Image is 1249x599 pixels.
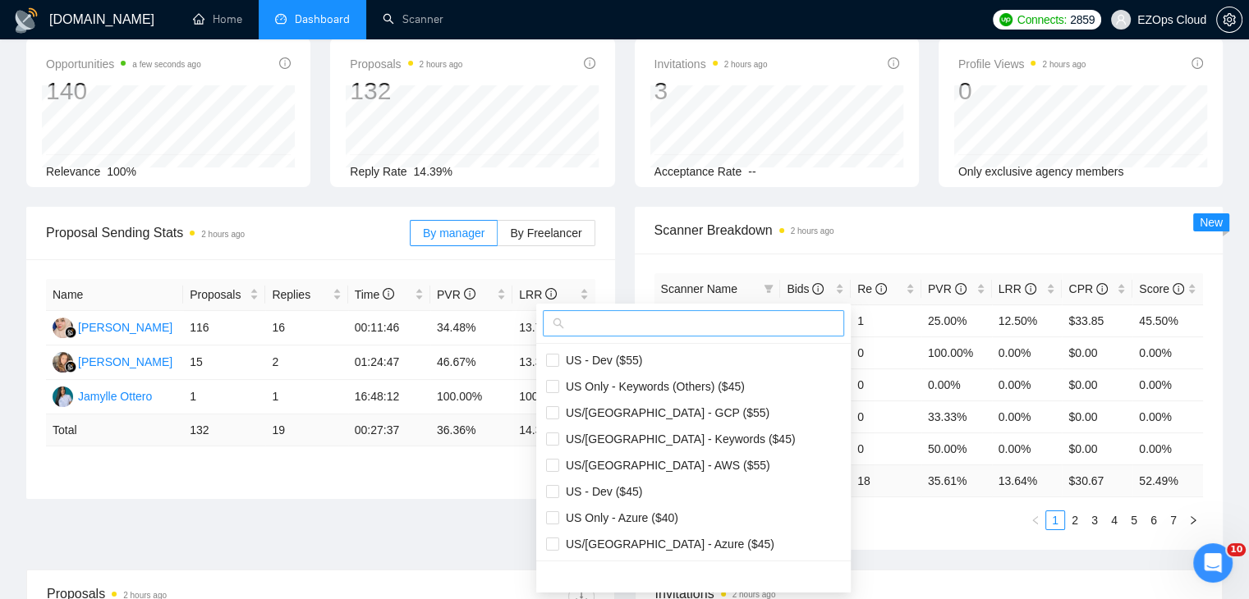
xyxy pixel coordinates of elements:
[265,279,347,311] th: Replies
[420,60,463,69] time: 2 hours ago
[1145,511,1163,529] a: 6
[1062,368,1132,400] td: $0.00
[430,380,512,414] td: 100.00%
[1062,400,1132,432] td: $0.00
[888,57,899,69] span: info-circle
[1132,368,1203,400] td: 0.00%
[430,345,512,380] td: 46.67%
[78,353,172,371] div: [PERSON_NAME]
[1132,304,1203,336] td: 45.50%
[46,414,183,446] td: Total
[851,432,921,464] td: 0
[1105,511,1123,529] a: 4
[1046,511,1064,529] a: 1
[437,288,475,301] span: PVR
[992,368,1063,400] td: 0.00%
[272,286,328,304] span: Replies
[1096,283,1108,295] span: info-circle
[265,311,347,345] td: 16
[928,282,967,295] span: PVR
[1173,283,1184,295] span: info-circle
[875,283,887,295] span: info-circle
[1062,432,1132,464] td: $0.00
[1085,510,1104,530] li: 3
[46,75,201,107] div: 140
[183,311,265,345] td: 116
[265,414,347,446] td: 19
[1132,336,1203,368] td: 0.00%
[275,13,287,25] span: dashboard
[348,414,430,446] td: 00:27:37
[383,12,443,26] a: searchScanner
[1026,510,1045,530] button: left
[1062,464,1132,496] td: $ 30.67
[348,345,430,380] td: 01:24:47
[1125,511,1143,529] a: 5
[279,57,291,69] span: info-circle
[999,282,1036,295] span: LRR
[1192,57,1203,69] span: info-circle
[193,12,242,26] a: homeHome
[132,60,200,69] time: a few seconds ago
[559,432,796,446] span: US/[GEOGRAPHIC_DATA] - Keywords ($45)
[1042,60,1086,69] time: 2 hours ago
[510,226,581,240] span: By Freelancer
[53,320,172,333] a: AJ[PERSON_NAME]
[65,327,76,338] img: gigradar-bm.png
[724,60,768,69] time: 2 hours ago
[851,368,921,400] td: 0
[295,12,350,26] span: Dashboard
[958,54,1086,74] span: Profile Views
[65,361,76,373] img: gigradar-bm.png
[748,165,755,178] span: --
[46,279,183,311] th: Name
[1065,510,1085,530] li: 2
[265,380,347,414] td: 1
[921,400,992,432] td: 33.33%
[265,345,347,380] td: 2
[1217,13,1242,26] span: setting
[350,54,462,74] span: Proposals
[559,459,770,472] span: US/[GEOGRAPHIC_DATA] - AWS ($55)
[183,345,265,380] td: 15
[383,288,394,299] span: info-circle
[1183,510,1203,530] button: right
[851,400,921,432] td: 0
[1139,282,1183,295] span: Score
[519,288,557,301] span: LRR
[46,54,201,74] span: Opportunities
[654,220,1204,240] span: Scanner Breakdown
[1200,216,1223,229] span: New
[1188,515,1198,525] span: right
[46,165,100,178] span: Relevance
[183,414,265,446] td: 132
[1124,510,1144,530] li: 5
[1132,400,1203,432] td: 0.00%
[350,75,462,107] div: 132
[1164,510,1183,530] li: 7
[760,277,777,301] span: filter
[355,288,394,301] span: Time
[1026,510,1045,530] li: Previous Page
[430,311,512,345] td: 34.48%
[1070,11,1095,29] span: 2859
[53,352,73,373] img: NK
[350,165,406,178] span: Reply Rate
[1031,515,1040,525] span: left
[46,222,410,243] span: Proposal Sending Stats
[958,75,1086,107] div: 0
[921,432,992,464] td: 50.00%
[348,380,430,414] td: 16:48:12
[584,57,595,69] span: info-circle
[857,282,887,295] span: Re
[553,318,564,329] span: search
[512,380,595,414] td: 100.00%
[183,279,265,311] th: Proposals
[1045,510,1065,530] li: 1
[958,165,1124,178] span: Only exclusive agency members
[545,288,557,299] span: info-circle
[53,354,172,368] a: NK[PERSON_NAME]
[992,432,1063,464] td: 0.00%
[921,336,992,368] td: 100.00%
[1066,511,1084,529] a: 2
